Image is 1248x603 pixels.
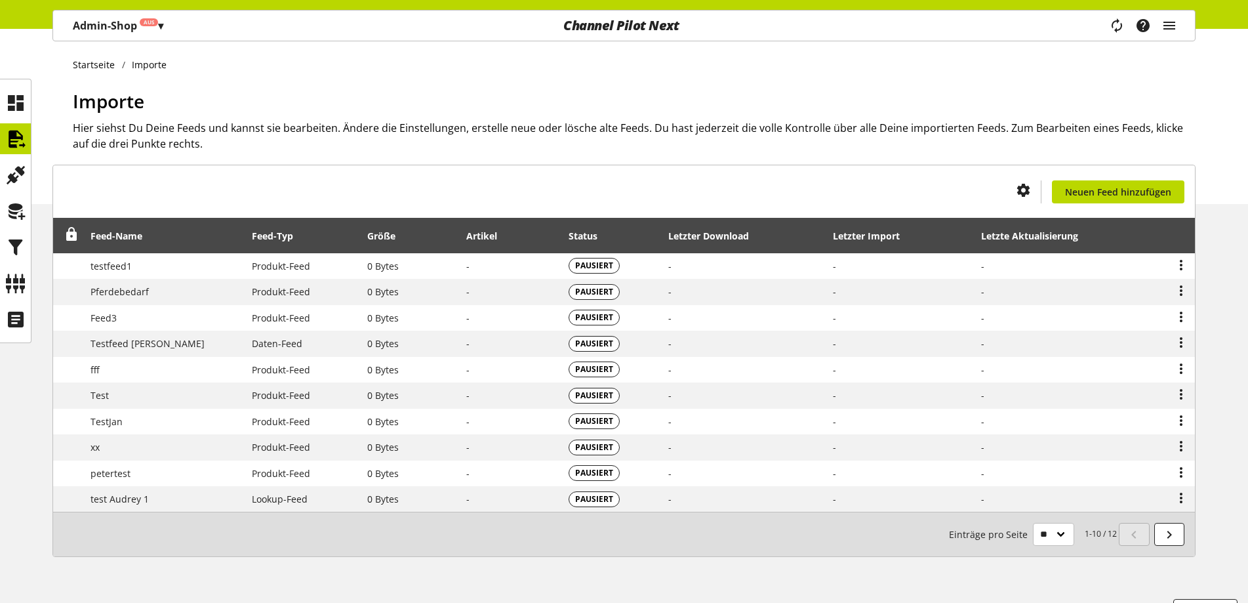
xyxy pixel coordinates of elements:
[367,229,409,243] div: Größe
[668,337,672,350] span: -
[668,389,672,402] span: -
[833,229,913,243] div: Letzter Import
[466,337,470,350] span: -
[981,312,984,324] span: -
[668,285,672,298] span: -
[833,441,836,453] span: -
[569,229,611,243] div: Status
[73,89,144,114] span: Importe
[833,285,836,298] span: -
[367,364,399,376] span: 0 Bytes
[466,467,470,480] span: -
[668,467,672,480] span: -
[91,260,132,272] span: testfeed1
[252,260,310,272] span: Produkt-Feed
[1052,180,1184,203] a: Neuen Feed hinzufügen
[833,364,836,376] span: -
[91,285,149,298] span: Pferdebedarf
[833,493,836,505] span: -
[575,442,613,453] span: PAUSIERT
[367,441,399,453] span: 0 Bytes
[158,18,163,33] span: ▾
[833,337,836,350] span: -
[73,18,163,33] p: Admin-Shop
[367,415,399,428] span: 0 Bytes
[575,286,613,298] span: PAUSIERT
[91,229,155,243] div: Feed-Name
[668,441,672,453] span: -
[91,493,149,505] span: test Audrey 1
[668,364,672,376] span: -
[466,415,470,428] span: -
[367,337,399,350] span: 0 Bytes
[367,285,399,298] span: 0 Bytes
[367,260,399,272] span: 0 Bytes
[466,229,510,243] div: Artikel
[981,441,984,453] span: -
[252,441,310,453] span: Produkt-Feed
[91,337,205,350] span: Testfeed [PERSON_NAME]
[60,228,79,244] div: Entsperren, um Zeilen neu anzuordnen
[668,415,672,428] span: -
[73,58,122,72] a: Startseite
[668,229,762,243] div: Letzter Download
[981,285,984,298] span: -
[367,493,399,505] span: 0 Bytes
[466,312,470,324] span: -
[367,467,399,480] span: 0 Bytes
[833,260,836,272] span: -
[1065,185,1171,199] span: Neuen Feed hinzufügen
[981,415,984,428] span: -
[252,389,310,402] span: Produkt-Feed
[466,260,470,272] span: -
[73,120,1196,152] h2: Hier siehst Du Deine Feeds und kannst sie bearbeiten. Ändere die Einstellungen, erstelle neue ode...
[949,523,1117,546] small: 1-10 / 12
[981,260,984,272] span: -
[575,338,613,350] span: PAUSIERT
[91,467,131,480] span: petertest
[91,441,100,453] span: xx
[668,312,672,324] span: -
[466,493,470,505] span: -
[252,337,302,350] span: Daten-Feed
[833,389,836,402] span: -
[91,415,123,428] span: TestJan
[575,260,613,272] span: PAUSIERT
[91,312,117,324] span: Feed3
[144,18,154,26] span: Aus
[91,364,100,376] span: fff
[833,415,836,428] span: -
[466,389,470,402] span: -
[466,364,470,376] span: -
[668,260,672,272] span: -
[575,493,613,505] span: PAUSIERT
[52,10,1196,41] nav: main navigation
[367,312,399,324] span: 0 Bytes
[981,493,984,505] span: -
[981,364,984,376] span: -
[65,228,79,241] span: Entsperren, um Zeilen neu anzuordnen
[833,467,836,480] span: -
[575,390,613,402] span: PAUSIERT
[252,493,308,505] span: Lookup-Feed
[668,493,672,505] span: -
[981,467,984,480] span: -
[575,312,613,323] span: PAUSIERT
[575,364,613,375] span: PAUSIERT
[575,415,613,427] span: PAUSIERT
[252,285,310,298] span: Produkt-Feed
[949,528,1033,541] span: Einträge pro Seite
[981,229,1091,243] div: Letzte Aktualisierung
[575,467,613,479] span: PAUSIERT
[833,312,836,324] span: -
[981,337,984,350] span: -
[466,285,470,298] span: -
[91,389,109,402] span: Test
[252,415,310,428] span: Produkt-Feed
[466,441,470,453] span: -
[367,389,399,402] span: 0 Bytes
[981,389,984,402] span: -
[252,229,306,243] div: Feed-Typ
[252,467,310,480] span: Produkt-Feed
[252,312,310,324] span: Produkt-Feed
